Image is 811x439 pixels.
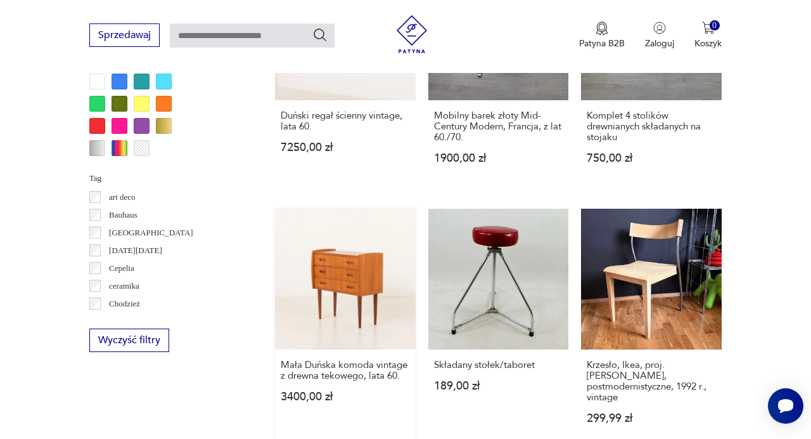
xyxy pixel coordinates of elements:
p: 189,00 zł [434,381,563,391]
h3: Duński regał ścienny vintage, lata 60. [281,110,410,132]
p: Zaloguj [645,37,674,49]
p: Bauhaus [109,208,137,222]
p: [GEOGRAPHIC_DATA] [109,226,193,240]
p: 299,99 zł [587,413,716,424]
button: Wyczyść filtry [89,329,169,352]
img: Ikona medalu [596,22,608,36]
img: Patyna - sklep z meblami i dekoracjami vintage [393,15,431,53]
img: Ikonka użytkownika [653,22,666,34]
button: Patyna B2B [579,22,625,49]
p: [DATE][DATE] [109,244,162,258]
p: 7250,00 zł [281,142,410,153]
h3: Krzesło, Ikea, proj. [PERSON_NAME], postmodernistyczne, 1992 r., vintage [587,360,716,403]
p: Patyna B2B [579,37,625,49]
img: Ikona koszyka [702,22,715,34]
p: Chodzież [109,297,140,311]
p: ceramika [109,279,139,293]
p: 750,00 zł [587,153,716,164]
button: Zaloguj [645,22,674,49]
h3: Komplet 4 stolików drewnianych składanych na stojaku [587,110,716,143]
button: Szukaj [312,27,328,43]
p: Koszyk [694,37,722,49]
h3: Składany stołek/taboret [434,360,563,370]
button: Sprzedawaj [89,23,160,47]
a: Sprzedawaj [89,32,160,41]
p: 3400,00 zł [281,391,410,402]
h3: Mobilny barek złoty Mid-Century Modern, Francja, z lat 60./70. [434,110,563,143]
p: 1900,00 zł [434,153,563,164]
p: Ćmielów [109,315,139,329]
button: 0Koszyk [694,22,722,49]
h3: Mała Duńska komoda vintage z drewna tekowego, lata 60. [281,360,410,381]
p: Tag [89,171,245,185]
p: art deco [109,190,136,204]
a: Ikona medaluPatyna B2B [579,22,625,49]
iframe: Smartsupp widget button [768,388,803,424]
p: Cepelia [109,261,134,275]
div: 0 [710,20,720,31]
